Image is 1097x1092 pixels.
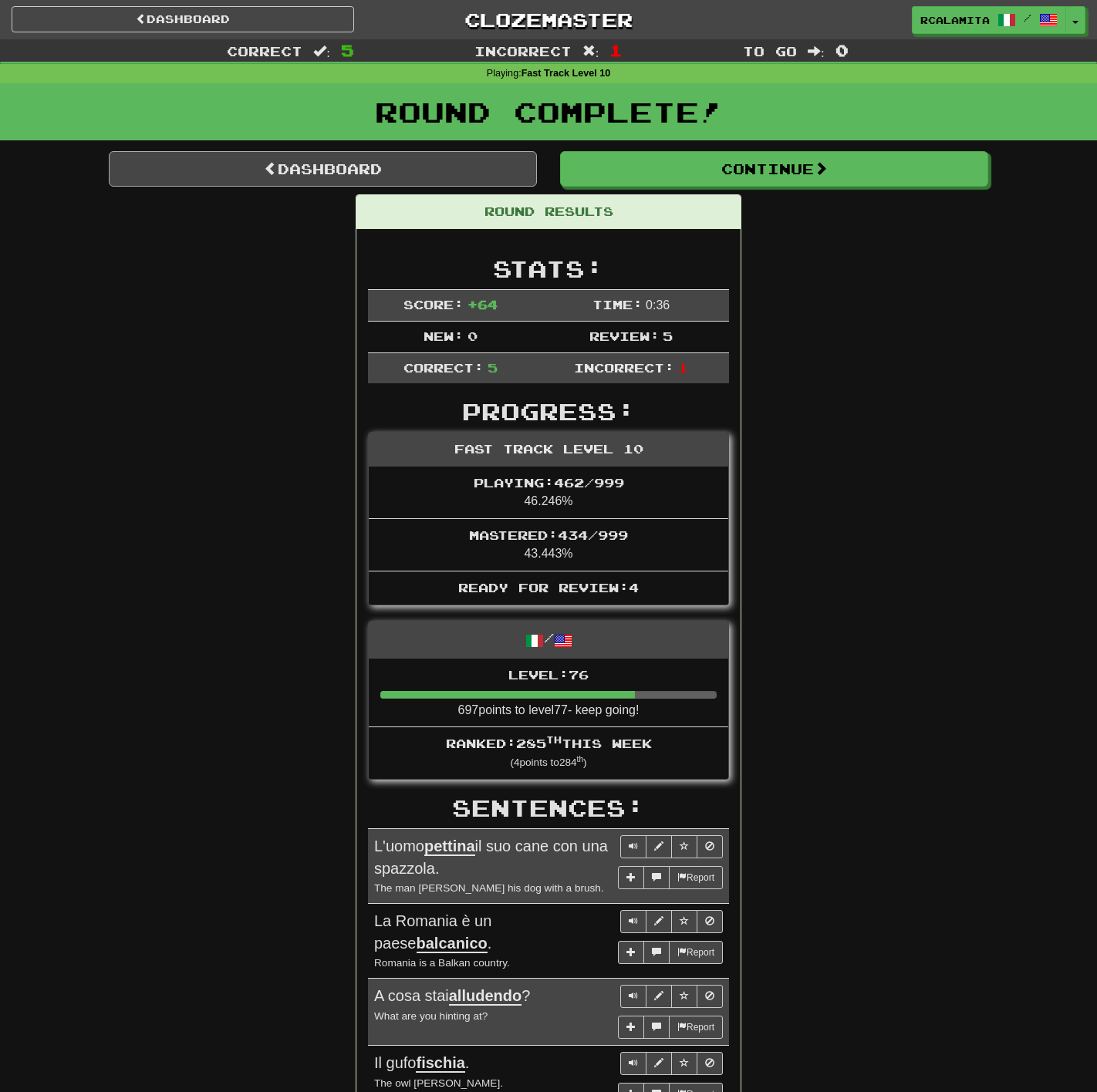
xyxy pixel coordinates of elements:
a: rcalamita / [912,6,1066,34]
button: Toggle ignore [697,910,723,933]
u: pettina [424,838,475,856]
small: Romania is a Balkan country. [374,957,510,969]
a: Dashboard [12,6,354,32]
button: Toggle ignore [697,835,723,858]
span: 0 [835,41,849,59]
span: A cosa stai ? [374,987,530,1006]
a: Dashboard [109,151,537,187]
span: rcalamita [920,13,990,27]
button: Toggle favorite [671,1052,697,1075]
button: Report [669,866,723,889]
span: New: [424,329,464,343]
div: More sentence controls [618,866,723,889]
button: Toggle ignore [697,1052,723,1075]
button: Toggle ignore [697,985,723,1008]
span: : [313,45,330,58]
span: L'uomo il suo cane con una spazzola. [374,838,608,877]
span: Mastered: 434 / 999 [469,527,628,542]
span: Correct [227,43,302,59]
a: Clozemaster [377,6,720,33]
span: 1 [609,41,623,59]
button: Play sentence audio [620,985,646,1008]
span: Ranked: 285 this week [446,736,652,750]
button: Report [669,1016,723,1039]
div: Sentence controls [620,910,723,933]
span: / [1024,12,1031,23]
li: 46.246% [369,467,728,519]
button: Continue [560,151,988,187]
span: 0 : 36 [646,298,670,312]
button: Edit sentence [646,910,672,933]
small: ( 4 points to 284 ) [510,757,586,768]
span: Playing: 462 / 999 [474,475,624,490]
div: More sentence controls [618,1016,723,1039]
small: What are you hinting at? [374,1010,488,1022]
span: 5 [488,360,498,375]
span: To go [743,43,797,59]
sup: th [546,734,562,745]
h1: Round Complete! [5,96,1092,127]
button: Toggle favorite [671,835,697,858]
span: Review: [589,329,660,343]
u: fischia [416,1054,464,1073]
button: Toggle favorite [671,910,697,933]
button: Edit sentence [646,835,672,858]
span: La Romania è un paese . [374,912,491,953]
li: 697 points to level 77 - keep going! [369,659,728,728]
div: Round Results [356,195,741,229]
div: Sentence controls [620,985,723,1008]
small: The owl [PERSON_NAME]. [374,1077,503,1089]
div: More sentence controls [618,941,723,964]
span: 0 [467,329,478,343]
button: Add sentence to collection [618,1016,644,1039]
div: Fast Track Level 10 [369,433,728,467]
div: Sentence controls [620,1052,723,1075]
sup: th [577,755,584,763]
span: Ready for Review: 4 [458,580,639,595]
button: Play sentence audio [620,835,646,858]
span: + 64 [467,297,498,312]
h2: Progress: [368,399,729,424]
h2: Stats: [368,256,729,281]
button: Edit sentence [646,985,672,1008]
span: Level: 76 [508,667,589,682]
span: Incorrect [474,43,572,59]
button: Report [669,941,723,964]
span: 5 [341,41,354,59]
button: Add sentence to collection [618,941,644,964]
h2: Sentences: [368,795,729,821]
u: alludendo [449,987,521,1006]
button: Add sentence to collection [618,866,644,889]
span: Time: [592,297,643,312]
button: Play sentence audio [620,910,646,933]
span: Il gufo . [374,1054,469,1073]
div: / [369,622,728,658]
span: : [808,45,825,58]
div: Sentence controls [620,835,723,858]
button: Play sentence audio [620,1052,646,1075]
span: Score: [403,297,464,312]
button: Toggle favorite [671,985,697,1008]
span: Incorrect: [574,360,674,375]
li: 43.443% [369,518,728,571]
span: : [582,45,599,58]
strong: Fast Track Level 10 [521,68,611,79]
small: The man [PERSON_NAME] his dog with a brush. [374,882,604,894]
span: Correct: [403,360,484,375]
button: Edit sentence [646,1052,672,1075]
span: 1 [678,360,688,375]
span: 5 [663,329,673,343]
u: balcanico [417,935,488,953]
